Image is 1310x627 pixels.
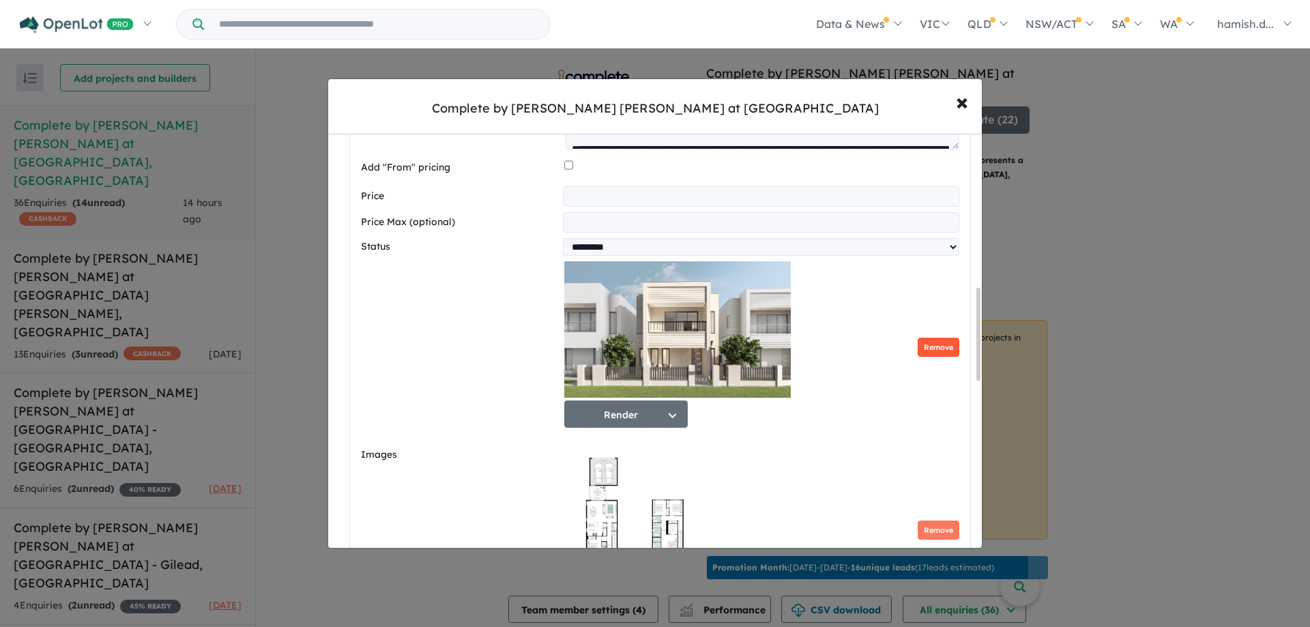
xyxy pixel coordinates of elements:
[956,87,968,116] span: ×
[918,338,959,358] button: Remove
[361,447,559,463] label: Images
[918,521,959,540] button: Remove
[432,100,879,117] div: Complete by [PERSON_NAME] [PERSON_NAME] at [GEOGRAPHIC_DATA]
[361,239,557,255] label: Status
[1217,17,1274,31] span: hamish.d...
[207,10,547,39] input: Try estate name, suburb, builder or developer
[564,444,695,581] img: Complete by McDonald Jones at Elara - Marsden Park - Lot 7125 Floorplan
[361,160,559,176] label: Add "From" pricing
[20,16,134,33] img: Openlot PRO Logo White
[361,214,557,231] label: Price Max (optional)
[361,188,557,205] label: Price
[564,261,791,398] img: Complete by McDonald Jones at Elara - Marsden Park - Lot 7125 Render
[564,400,688,428] button: Render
